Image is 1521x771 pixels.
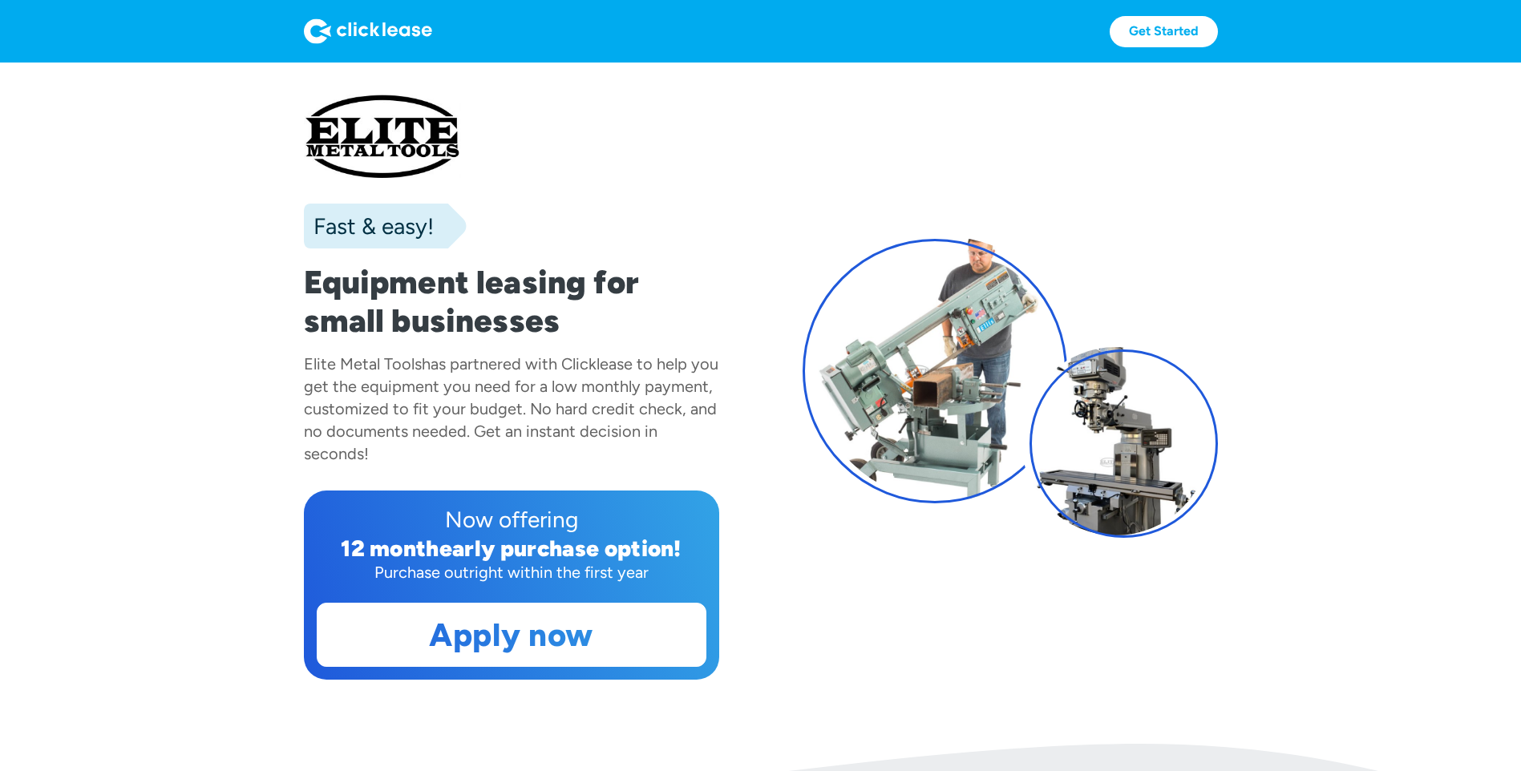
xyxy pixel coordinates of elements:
[304,18,432,44] img: Logo
[317,561,706,583] div: Purchase outright within the first year
[1110,16,1218,47] a: Get Started
[304,210,434,242] div: Fast & easy!
[317,503,706,535] div: Now offering
[439,535,682,562] div: early purchase option!
[304,354,422,373] div: Elite Metal Tools
[318,603,706,666] a: Apply now
[304,354,718,463] div: has partnered with Clicklease to help you get the equipment you need for a low monthly payment, c...
[341,535,439,562] div: 12 month
[304,263,719,340] h1: Equipment leasing for small businesses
